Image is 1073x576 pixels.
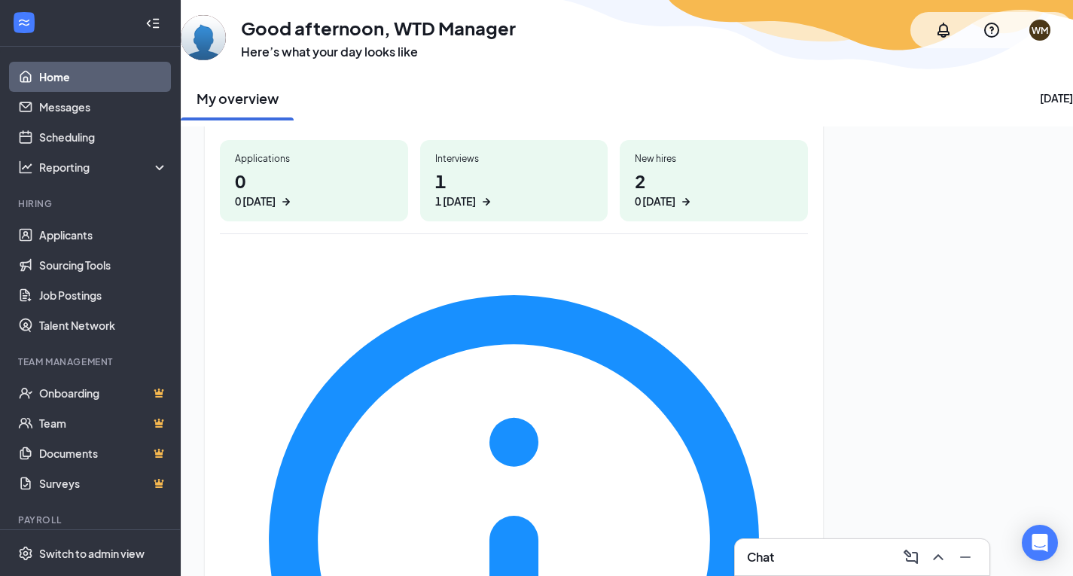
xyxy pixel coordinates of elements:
a: Messages [39,92,168,122]
a: SurveysCrown [39,468,168,498]
h1: Good afternoon, WTD Manager [241,15,516,41]
h3: Here’s what your day looks like [241,44,516,60]
a: DocumentsCrown [39,438,168,468]
h1: 1 [435,168,593,209]
div: Hiring [18,197,165,210]
h3: Chat [747,549,774,565]
svg: ArrowRight [279,194,294,209]
div: Switch to admin view [39,546,145,561]
svg: Collapse [145,16,160,31]
div: 0 [DATE] [235,194,276,209]
svg: Minimize [956,548,974,566]
img: WTD Manager [181,15,226,60]
svg: QuestionInfo [983,21,1001,39]
a: OnboardingCrown [39,378,168,408]
h2: My overview [197,89,279,108]
a: Home [39,62,168,92]
a: Talent Network [39,310,168,340]
a: Interviews11 [DATE]ArrowRight [420,140,608,221]
div: Reporting [39,160,169,175]
div: 1 [DATE] [435,194,476,209]
h1: 2 [635,168,793,209]
svg: ArrowRight [479,194,494,209]
div: WM [1032,24,1048,37]
h1: 0 [235,168,393,209]
a: TeamCrown [39,408,168,438]
div: [DATE] [1040,90,1073,105]
button: Minimize [953,545,977,569]
div: Applications [235,152,393,165]
button: ChevronUp [926,545,950,569]
svg: WorkstreamLogo [17,15,32,30]
a: Sourcing Tools [39,250,168,280]
div: Interviews [435,152,593,165]
a: Job Postings [39,280,168,310]
svg: Settings [18,546,33,561]
svg: Notifications [934,21,953,39]
a: New hires20 [DATE]ArrowRight [620,140,808,221]
svg: ChevronUp [929,548,947,566]
a: Applications00 [DATE]ArrowRight [220,140,408,221]
a: Applicants [39,220,168,250]
svg: ArrowRight [678,194,693,209]
button: ComposeMessage [899,545,923,569]
div: Payroll [18,514,165,526]
svg: ComposeMessage [902,548,920,566]
a: Scheduling [39,122,168,152]
div: Team Management [18,355,165,368]
div: New hires [635,152,793,165]
div: 0 [DATE] [635,194,675,209]
svg: Analysis [18,160,33,175]
div: Open Intercom Messenger [1022,525,1058,561]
